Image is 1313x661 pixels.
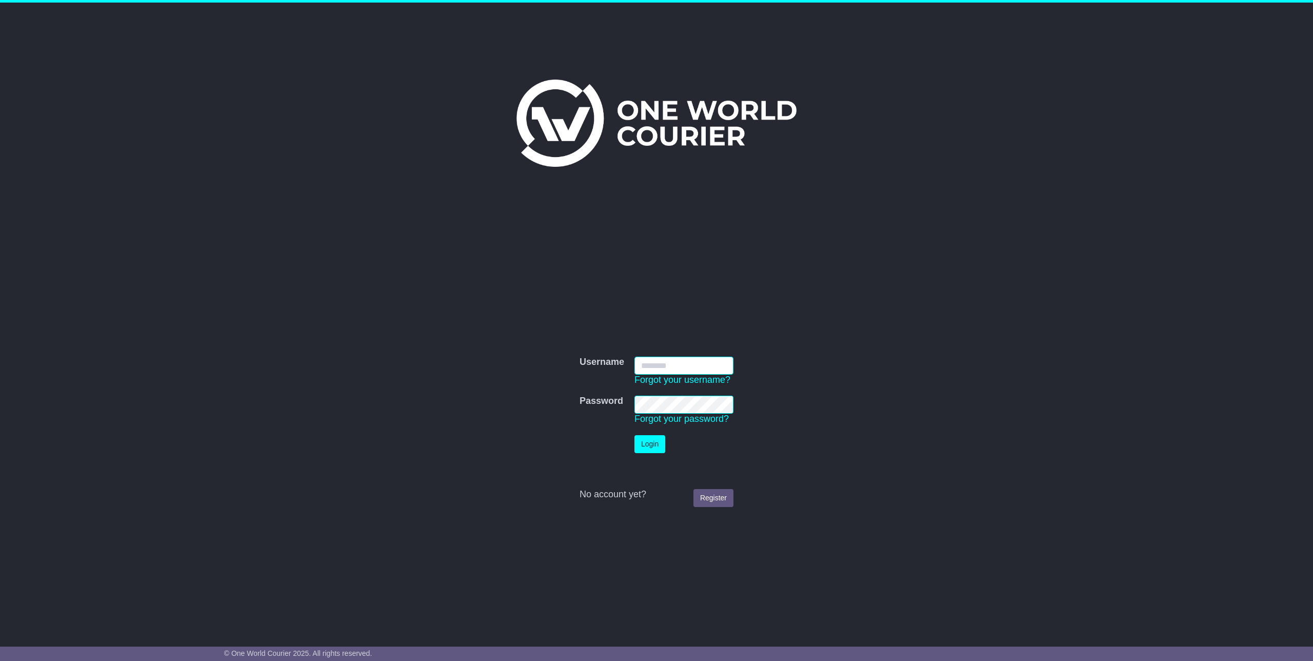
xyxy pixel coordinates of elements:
[634,414,729,424] a: Forgot your password?
[634,375,730,385] a: Forgot your username?
[516,80,797,167] img: One World
[580,396,623,407] label: Password
[580,357,624,368] label: Username
[224,649,372,657] span: © One World Courier 2025. All rights reserved.
[693,489,733,507] a: Register
[634,435,665,453] button: Login
[580,489,733,500] div: No account yet?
